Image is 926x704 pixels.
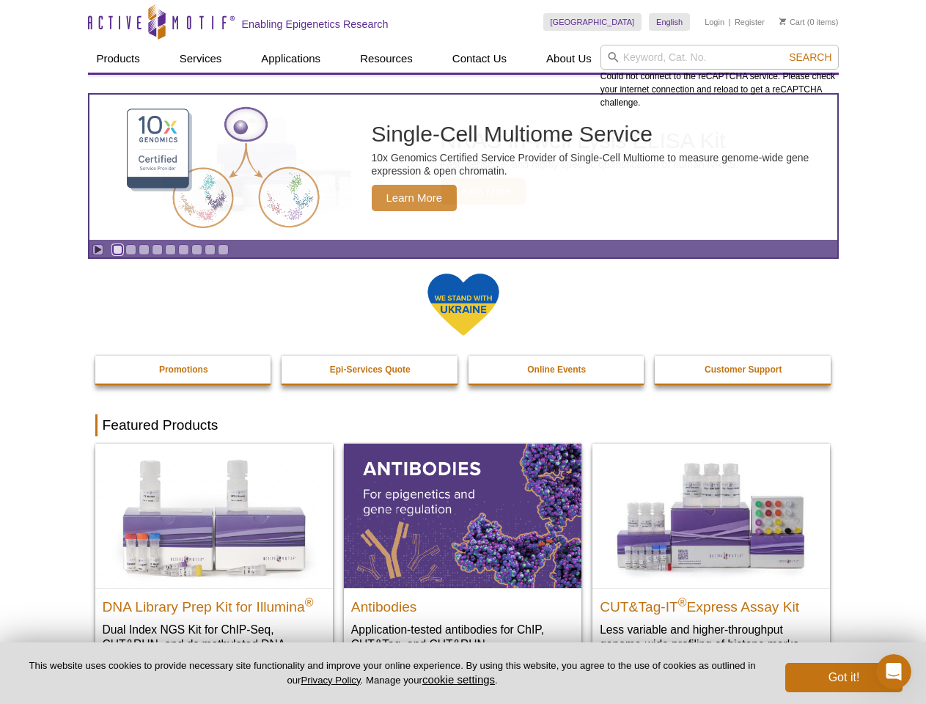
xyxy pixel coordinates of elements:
[344,444,581,666] a: All Antibodies Antibodies Application-tested antibodies for ChIP, CUT&Tag, and CUT&RUN.
[785,663,903,692] button: Got it!
[252,45,329,73] a: Applications
[103,622,326,667] p: Dual Index NGS Kit for ChIP-Seq, CUT&RUN, and ds methylated DNA assays.
[159,364,208,375] strong: Promotions
[88,45,149,73] a: Products
[444,45,515,73] a: Contact Us
[527,364,586,375] strong: Online Events
[600,622,823,652] p: Less variable and higher-throughput genome-wide profiling of histone marks​.
[351,593,574,615] h2: Antibodies
[23,659,761,687] p: This website uses cookies to provide necessary site functionality and improve your online experie...
[784,51,836,64] button: Search
[95,356,273,384] a: Promotions
[789,51,831,63] span: Search
[705,17,724,27] a: Login
[351,45,422,73] a: Resources
[242,18,389,31] h2: Enabling Epigenetics Research
[779,17,805,27] a: Cart
[729,13,731,31] li: |
[592,444,830,666] a: CUT&Tag-IT® Express Assay Kit CUT&Tag-IT®Express Assay Kit Less variable and higher-throughput ge...
[351,622,574,652] p: Application-tested antibodies for ChIP, CUT&Tag, and CUT&RUN.
[468,356,646,384] a: Online Events
[95,414,831,436] h2: Featured Products
[282,356,459,384] a: Epi-Services Quote
[301,675,360,686] a: Privacy Policy
[735,17,765,27] a: Register
[171,45,231,73] a: Services
[600,593,823,615] h2: CUT&Tag-IT Express Assay Kit
[876,654,911,689] iframe: Intercom live chat
[705,364,782,375] strong: Customer Support
[125,244,136,255] a: Go to slide 2
[427,272,500,337] img: We Stand With Ukraine
[330,364,411,375] strong: Epi-Services Quote
[165,244,176,255] a: Go to slide 5
[191,244,202,255] a: Go to slide 7
[592,444,830,587] img: CUT&Tag-IT® Express Assay Kit
[218,244,229,255] a: Go to slide 9
[112,244,123,255] a: Go to slide 1
[95,444,333,681] a: DNA Library Prep Kit for Illumina DNA Library Prep Kit for Illumina® Dual Index NGS Kit for ChIP-...
[95,444,333,587] img: DNA Library Prep Kit for Illumina
[779,13,839,31] li: (0 items)
[178,244,189,255] a: Go to slide 6
[344,444,581,587] img: All Antibodies
[422,673,495,686] button: cookie settings
[139,244,150,255] a: Go to slide 3
[779,18,786,25] img: Your Cart
[600,45,839,70] input: Keyword, Cat. No.
[649,13,690,31] a: English
[678,595,687,608] sup: ®
[103,593,326,615] h2: DNA Library Prep Kit for Illumina
[600,45,839,109] div: Could not connect to the reCAPTCHA service. Please check your internet connection and reload to g...
[205,244,216,255] a: Go to slide 8
[655,356,832,384] a: Customer Support
[152,244,163,255] a: Go to slide 4
[305,595,314,608] sup: ®
[92,244,103,255] a: Toggle autoplay
[537,45,600,73] a: About Us
[543,13,642,31] a: [GEOGRAPHIC_DATA]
